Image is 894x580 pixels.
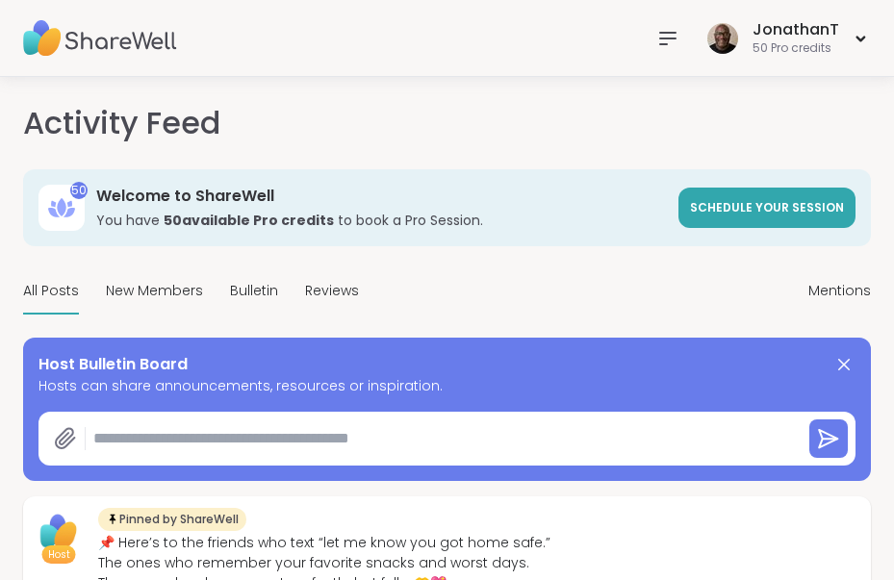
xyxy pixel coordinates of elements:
div: JonathanT [753,19,839,40]
h1: Activity Feed [23,100,220,146]
span: Host Bulletin Board [38,353,188,376]
h3: You have to book a Pro Session. [96,211,667,230]
div: 50 [70,182,88,199]
span: Hosts can share announcements, resources or inspiration. [38,376,856,396]
span: Schedule your session [690,199,844,215]
img: ShareWell Nav Logo [23,5,177,72]
b: 50 available Pro credit s [164,211,334,230]
span: New Members [106,281,203,301]
span: Mentions [808,281,871,301]
img: ShareWell [35,508,83,556]
img: JonathanT [707,23,738,54]
span: Bulletin [230,281,278,301]
span: All Posts [23,281,79,301]
a: Schedule your session [678,188,856,228]
div: Pinned by ShareWell [98,508,246,531]
h3: Welcome to ShareWell [96,186,667,207]
span: Host [48,547,70,562]
div: 50 Pro credits [753,40,839,57]
span: Reviews [305,281,359,301]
